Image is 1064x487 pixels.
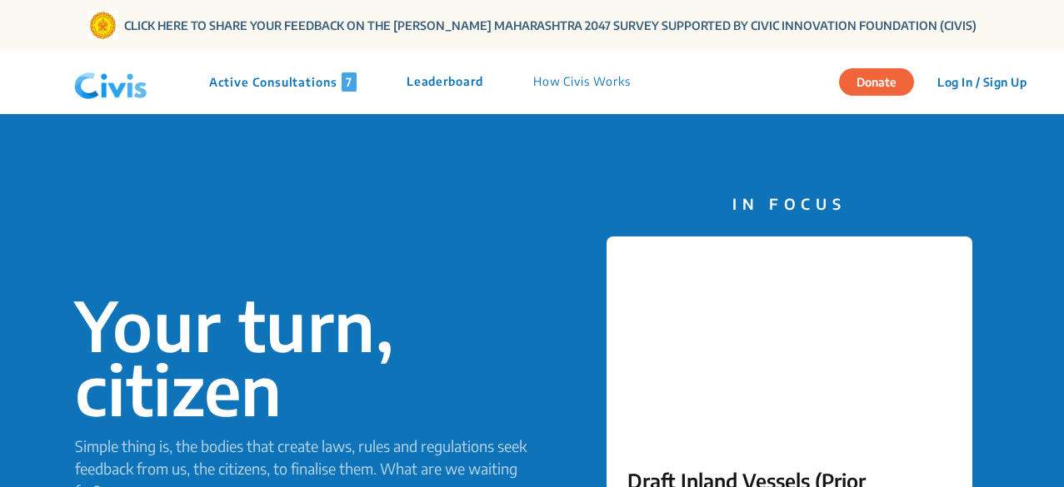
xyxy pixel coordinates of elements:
img: navlogo.png [67,57,154,107]
span: 7 [342,72,357,92]
p: How Civis Works [533,72,631,92]
p: IN FOCUS [607,192,972,215]
p: Active Consultations [209,72,357,92]
a: CLICK HERE TO SHARE YOUR FEEDBACK ON THE [PERSON_NAME] MAHARASHTRA 2047 SURVEY SUPPORTED BY CIVIC... [124,17,977,34]
button: Donate [839,68,914,96]
button: Log In / Sign Up [927,69,1037,95]
p: Your turn, citizen [75,293,532,421]
a: Donate [839,72,927,89]
img: Gom Logo [88,11,117,40]
p: Leaderboard [407,72,483,92]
